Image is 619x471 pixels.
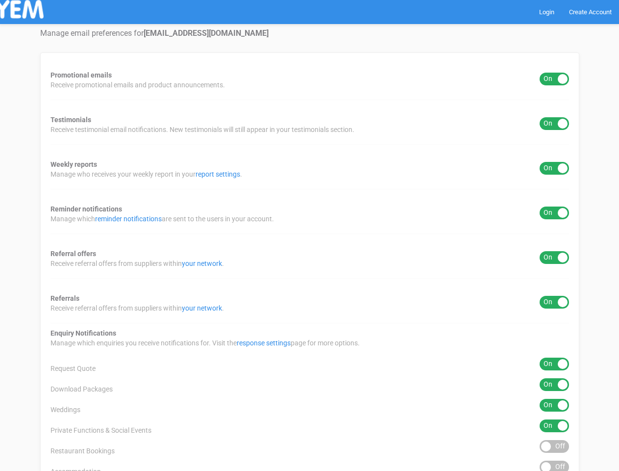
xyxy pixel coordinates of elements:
[50,259,224,268] span: Receive referral offers from suppliers within .
[50,160,97,168] strong: Weekly reports
[50,446,115,456] span: Restaurant Bookings
[50,125,354,134] span: Receive testimonial email notifications. New testimonials will still appear in your testimonials ...
[50,364,96,373] span: Request Quote
[50,214,274,224] span: Manage which are sent to the users in your account.
[196,170,240,178] a: report settings
[50,71,112,79] strong: Promotional emails
[50,338,360,348] span: Manage which enquiries you receive notifications for. Visit the page for more options.
[50,80,225,90] span: Receive promotional emails and product announcements.
[50,250,96,258] strong: Referral offers
[144,28,269,38] strong: [EMAIL_ADDRESS][DOMAIN_NAME]
[50,384,113,394] span: Download Packages
[50,425,151,435] span: Private Functions & Social Events
[50,405,80,415] span: Weddings
[182,260,222,267] a: your network
[95,215,162,223] a: reminder notifications
[50,116,91,124] strong: Testimonials
[50,303,224,313] span: Receive referral offers from suppliers within .
[40,29,579,38] h4: Manage email preferences for
[237,339,291,347] a: response settings
[50,205,122,213] strong: Reminder notifications
[182,304,222,312] a: your network
[50,329,116,337] strong: Enquiry Notifications
[50,169,242,179] span: Manage who receives your weekly report in your .
[50,294,79,302] strong: Referrals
